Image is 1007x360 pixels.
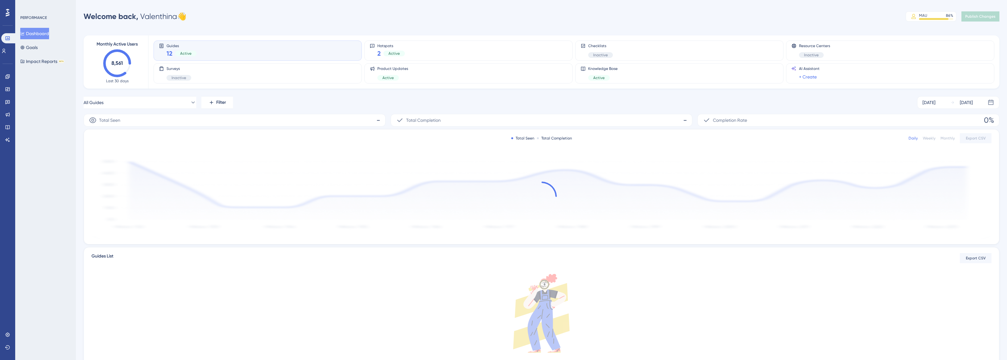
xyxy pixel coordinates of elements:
[966,136,986,141] span: Export CSV
[683,115,687,125] span: -
[180,51,192,56] span: Active
[20,15,47,20] div: PERFORMANCE
[84,96,196,109] button: All Guides
[167,49,173,58] span: 12
[377,43,405,48] span: Hotspots
[20,56,64,67] button: Impact ReportsBETA
[84,11,186,22] div: Valenthina 👋
[201,96,233,109] button: Filter
[59,60,64,63] div: BETA
[965,14,996,19] span: Publish Changes
[167,43,197,48] span: Guides
[960,253,991,263] button: Export CSV
[713,116,747,124] span: Completion Rate
[216,99,226,106] span: Filter
[382,75,394,80] span: Active
[961,11,999,22] button: Publish Changes
[919,13,927,18] div: MAU
[111,60,123,66] text: 8,561
[99,116,120,124] span: Total Seen
[167,66,191,71] span: Surveys
[960,99,973,106] div: [DATE]
[588,43,613,48] span: Checklists
[593,75,605,80] span: Active
[20,42,38,53] button: Goals
[377,49,381,58] span: 2
[376,115,380,125] span: -
[966,256,986,261] span: Export CSV
[923,136,935,141] div: Weekly
[20,28,49,39] button: Dashboard
[804,53,819,58] span: Inactive
[97,40,138,48] span: Monthly Active Users
[941,136,955,141] div: Monthly
[537,136,572,141] div: Total Completion
[799,43,830,48] span: Resource Centers
[984,115,994,125] span: 0%
[799,73,817,81] a: + Create
[106,78,129,84] span: Last 30 days
[84,12,138,21] span: Welcome back,
[377,66,408,71] span: Product Updates
[593,53,608,58] span: Inactive
[511,136,534,141] div: Total Seen
[799,66,820,71] span: AI Assistant
[91,252,113,264] span: Guides List
[909,136,918,141] div: Daily
[922,99,935,106] div: [DATE]
[406,116,441,124] span: Total Completion
[388,51,400,56] span: Active
[588,66,618,71] span: Knowledge Base
[946,13,953,18] div: 86 %
[172,75,186,80] span: Inactive
[84,99,104,106] span: All Guides
[960,133,991,143] button: Export CSV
